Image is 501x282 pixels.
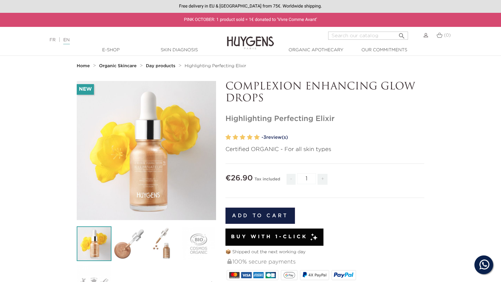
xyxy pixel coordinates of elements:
[99,63,138,68] a: Organic Skincare
[396,30,407,38] button: 
[227,255,424,269] div: 100% secure payments
[185,64,246,68] span: Highlighting Perfecting Elixir
[225,133,231,142] label: 1
[77,63,91,68] a: Home
[146,63,177,68] a: Day products
[308,273,327,277] span: 4X PayPal
[225,81,424,105] p: COMPLEXION ENHANCING GLOW DROPS
[263,135,266,140] span: 3
[240,133,245,142] label: 3
[297,173,316,184] input: Quantity
[77,64,90,68] strong: Home
[283,272,295,278] img: google_pay
[63,38,70,44] a: EN
[46,36,204,44] div: |
[148,47,210,53] a: Skin Diagnosis
[229,272,240,278] img: MASTERCARD
[225,208,295,224] button: Add to cart
[353,47,416,53] a: Our commitments
[261,133,424,142] a: -3review(s)
[318,174,328,185] span: +
[247,133,252,142] label: 4
[287,174,295,185] span: -
[255,173,280,189] div: Tax included
[99,64,137,68] strong: Organic Skincare
[253,272,264,278] img: AMEX
[227,259,232,264] img: 100% secure payments
[328,32,408,40] input: Search
[80,47,142,53] a: E-Shop
[49,38,55,42] a: FR
[225,249,424,255] p: 📦 Shipped out the next working day
[146,64,175,68] strong: Day products
[77,84,94,95] li: New
[266,272,276,278] img: CB_NATIONALE
[241,272,251,278] img: VISA
[444,33,451,38] span: (0)
[398,30,405,38] i: 
[225,114,424,123] h1: Highlighting Perfecting Elixir
[233,133,238,142] label: 2
[254,133,260,142] label: 5
[225,174,253,182] span: €26.90
[227,26,274,50] img: Huygens
[185,63,246,68] a: Highlighting Perfecting Elixir
[285,47,347,53] a: Organic Apothecary
[225,145,424,154] p: Certified ORGANIC - For all skin types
